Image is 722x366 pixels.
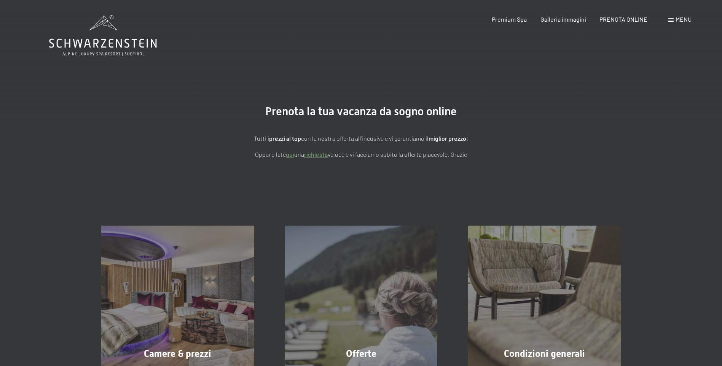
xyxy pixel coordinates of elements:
[599,16,647,23] a: PRENOTA ONLINE
[144,348,211,359] span: Camere & prezzi
[286,151,294,158] a: quì
[492,16,527,23] a: Premium Spa
[504,348,585,359] span: Condizioni generali
[540,16,586,23] a: Galleria immagini
[171,134,551,143] p: Tutti i con la nostra offerta all'incusive e vi garantiamo il !
[304,151,328,158] a: richiesta
[429,135,466,142] strong: miglior prezzo
[676,16,692,23] span: Menu
[346,348,376,359] span: Offerte
[265,105,457,118] span: Prenota la tua vacanza da sogno online
[269,135,301,142] strong: prezzi al top
[171,150,551,159] p: Oppure fate una veloce e vi facciamo subito la offerta piacevole. Grazie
